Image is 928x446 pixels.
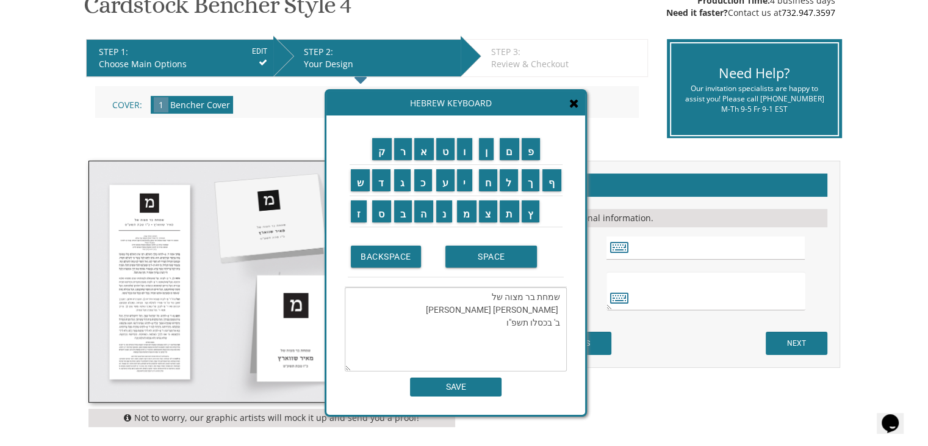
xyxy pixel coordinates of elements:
[486,209,827,227] div: Please fill in your personal information.
[666,7,728,18] span: Need it faster?
[522,138,541,160] input: פ
[445,246,537,268] input: SPACE
[394,138,412,160] input: ר
[436,169,455,191] input: ע
[680,83,829,114] div: Our invitation specialists are happy to assist you! Please call [PHONE_NUMBER] M-Th 9-5 Fr 9-1 EST
[89,161,455,402] img: cbstyle4.jpg
[436,200,453,222] input: נ
[680,64,829,82] div: Need Help?
[491,58,641,70] div: Review & Checkout
[766,332,827,355] input: NEXT
[479,138,494,160] input: ן
[486,174,827,197] h2: Customizations
[414,200,433,222] input: ה
[112,99,142,111] span: Cover:
[522,169,540,191] input: ך
[436,138,455,160] input: ט
[372,169,390,191] input: ד
[304,58,455,70] div: Your Design
[351,200,367,222] input: ז
[479,200,498,222] input: צ
[154,97,168,112] span: 1
[252,46,267,57] input: EDIT
[457,200,477,222] input: מ
[414,169,432,191] input: כ
[414,138,434,160] input: א
[99,46,267,58] div: STEP 1:
[326,91,585,115] div: Hebrew Keyboard
[394,169,411,191] input: ג
[877,397,916,434] iframe: chat widget
[782,7,835,18] a: 732.947.3597
[500,138,519,160] input: ם
[372,138,392,160] input: ק
[304,46,455,58] div: STEP 2:
[457,169,472,191] input: י
[522,200,540,222] input: ץ
[372,200,391,222] input: ס
[500,169,518,191] input: ל
[99,58,267,70] div: Choose Main Options
[457,138,472,160] input: ו
[500,200,519,222] input: ת
[542,169,561,191] input: ף
[351,169,370,191] input: ש
[88,409,455,427] div: Not to worry, our graphic artists will mock it up and send you a proof!
[491,46,641,58] div: STEP 3:
[170,99,230,111] span: Bencher Cover
[351,246,421,268] input: BACKSPACE
[479,169,498,191] input: ח
[410,378,502,397] input: SAVE
[394,200,412,222] input: ב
